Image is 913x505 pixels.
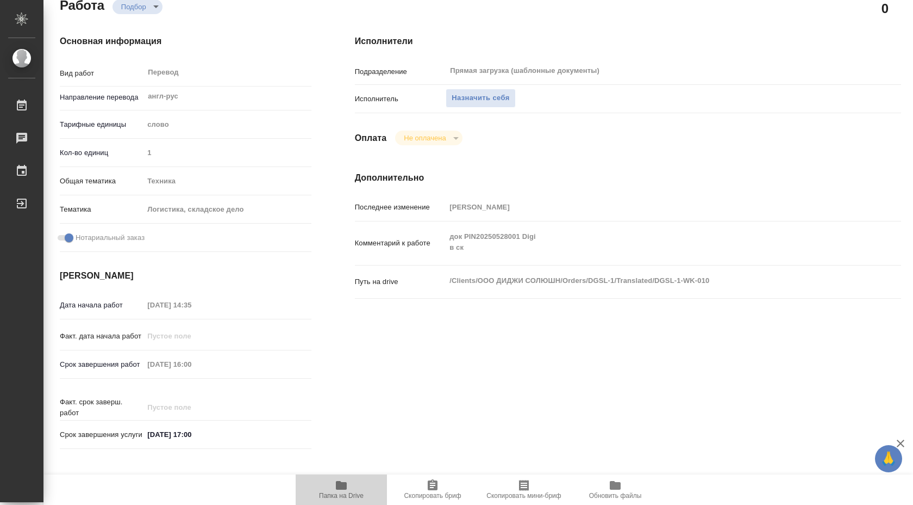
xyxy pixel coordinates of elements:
[143,328,239,344] input: Пустое поле
[404,492,461,500] span: Скопировать бриф
[143,427,239,442] input: ✎ Введи что-нибудь
[60,119,143,130] p: Тарифные единицы
[60,204,143,215] p: Тематика
[118,2,149,11] button: Подбор
[395,131,462,145] div: Подбор
[143,145,311,161] input: Пустое поле
[355,94,446,104] p: Исполнитель
[355,35,901,48] h4: Исполнители
[446,199,855,215] input: Пустое поле
[446,227,855,257] textarea: док PIN20250528001 Digi в ск
[478,475,570,505] button: Скопировать мини-бриф
[143,115,311,134] div: слово
[355,171,901,184] h4: Дополнительно
[143,200,311,219] div: Логистика, складское дело
[355,238,446,249] p: Комментарий к работе
[446,89,515,108] button: Назначить себя
[60,269,311,282] h4: [PERSON_NAME]
[296,475,387,505] button: Папка на Drive
[76,232,145,243] span: Нотариальный заказ
[60,176,143,187] p: Общая тематика
[60,92,143,103] p: Направление перевода
[446,272,855,290] textarea: /Clients/ООО ДИДЖИ СОЛЮШН/Orders/DGSL-1/Translated/DGSL-1-WK-010
[355,66,446,77] p: Подразделение
[60,397,143,418] p: Факт. срок заверш. работ
[486,492,561,500] span: Скопировать мини-бриф
[143,172,311,190] div: Техника
[355,132,387,145] h4: Оплата
[319,492,364,500] span: Папка на Drive
[60,300,143,311] p: Дата начала работ
[143,399,239,415] input: Пустое поле
[60,359,143,370] p: Срок завершения работ
[355,202,446,213] p: Последнее изменение
[60,68,143,79] p: Вид работ
[355,276,446,287] p: Путь на drive
[452,92,509,104] span: Назначить себя
[589,492,642,500] span: Обновить файлы
[60,331,143,342] p: Факт. дата начала работ
[60,147,143,158] p: Кол-во единиц
[60,35,311,48] h4: Основная информация
[387,475,478,505] button: Скопировать бриф
[401,133,449,143] button: Не оплачена
[570,475,661,505] button: Обновить файлы
[60,429,143,440] p: Срок завершения услуги
[143,297,239,313] input: Пустое поле
[875,445,902,472] button: 🙏
[143,356,239,372] input: Пустое поле
[879,447,898,470] span: 🙏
